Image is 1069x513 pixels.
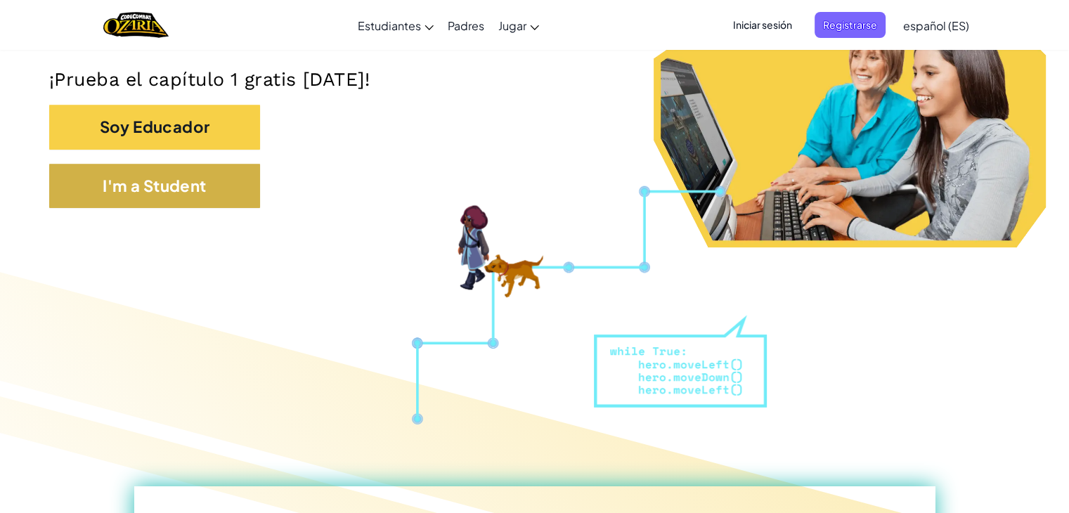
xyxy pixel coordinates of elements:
[351,6,441,44] a: Estudiantes
[358,18,421,33] span: Estudiantes
[815,12,886,38] button: Registrarse
[441,6,491,44] a: Padres
[498,18,526,33] span: Jugar
[103,11,169,39] img: Home
[103,11,169,39] a: Ozaria by CodeCombat logo
[491,6,546,44] a: Jugar
[49,105,260,149] button: Soy Educador
[903,18,969,33] span: español (ES)
[896,6,976,44] a: español (ES)
[49,67,1020,91] p: ¡Prueba el capítulo 1 gratis [DATE]!
[49,164,260,208] button: I'm a Student
[725,12,801,38] button: Iniciar sesión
